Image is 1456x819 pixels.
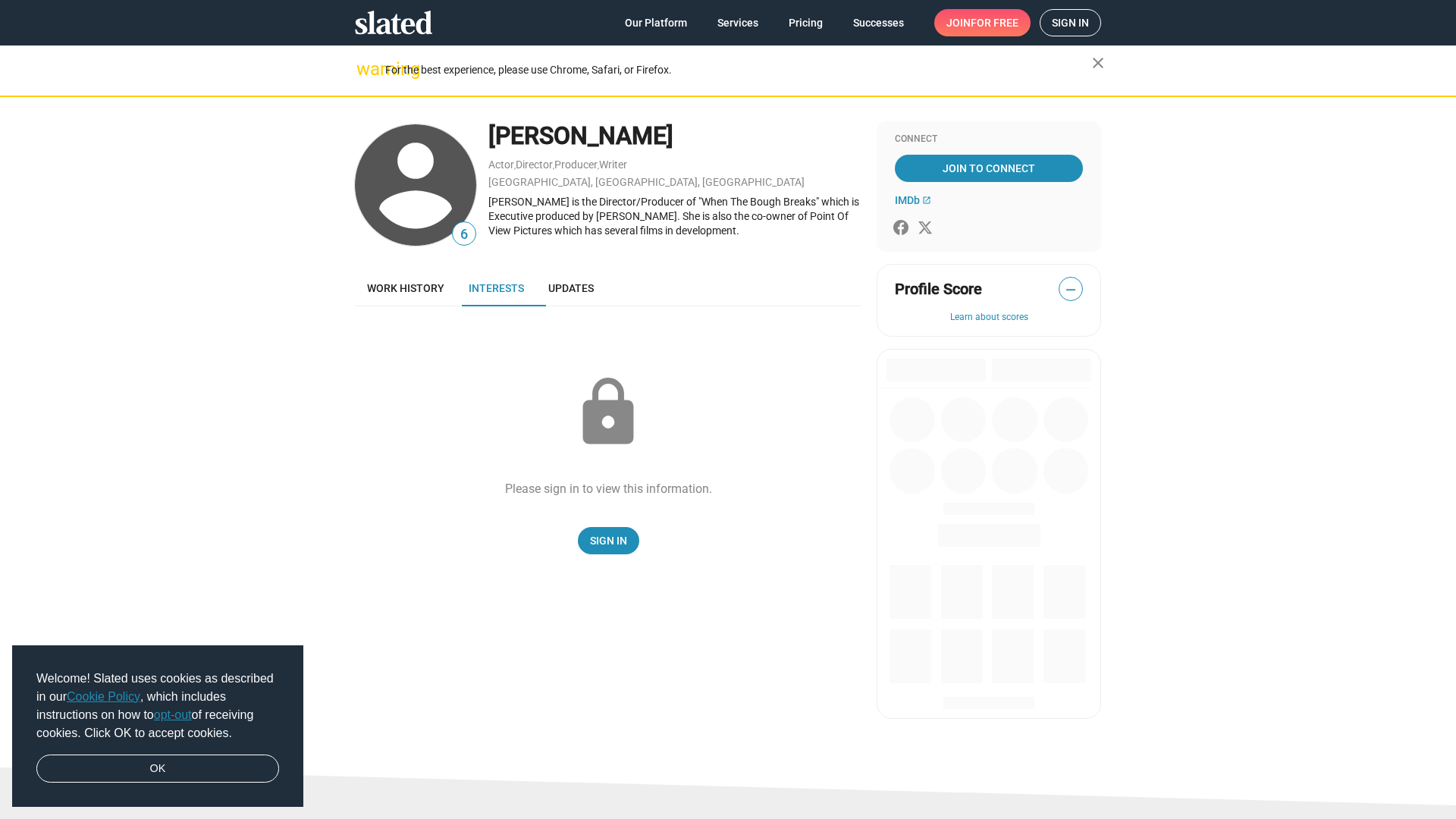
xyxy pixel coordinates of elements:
a: Our Platform [613,9,699,36]
a: dismiss cookie message [36,755,279,783]
mat-icon: open_in_new [922,196,931,205]
a: Pricing [777,9,835,36]
div: Connect [895,133,1083,146]
mat-icon: warning [356,60,375,78]
a: Services [705,9,770,36]
span: Work history [367,282,444,294]
a: Updates [536,270,606,306]
span: Sign in [1052,10,1089,36]
button: Learn about scores [895,312,1083,324]
span: Sign In [590,527,627,554]
span: Welcome! Slated uses cookies as described in our , which includes instructions on how to of recei... [36,670,279,742]
span: , [514,162,516,170]
a: Work history [355,270,457,306]
a: Joinfor free [934,9,1031,36]
span: for free [971,9,1018,36]
a: opt-out [154,708,192,721]
span: — [1059,280,1082,300]
div: For the best experience, please use Chrome, Safari, or Firefox. [385,60,1092,80]
a: [GEOGRAPHIC_DATA], [GEOGRAPHIC_DATA], [GEOGRAPHIC_DATA] [488,176,805,188]
div: Please sign in to view this information. [505,481,712,497]
div: [PERSON_NAME] is the Director/Producer of "When The Bough Breaks" which is Executive produced by ... [488,195,861,237]
a: Producer [554,158,598,171]
a: Successes [841,9,916,36]
span: Interests [469,282,524,294]
span: IMDb [895,194,920,206]
a: Director [516,158,553,171]
span: Join To Connect [898,155,1080,182]
a: Interests [457,270,536,306]
a: Sign In [578,527,639,554]
a: Join To Connect [895,155,1083,182]
span: , [553,162,554,170]
a: Writer [599,158,627,171]
a: Actor [488,158,514,171]
span: Our Platform [625,9,687,36]
span: Services [717,9,758,36]
mat-icon: close [1089,54,1107,72]
mat-icon: lock [570,375,646,450]
span: Updates [548,282,594,294]
span: 6 [453,224,475,245]
a: Cookie Policy [67,690,140,703]
a: Sign in [1040,9,1101,36]
div: cookieconsent [12,645,303,808]
span: , [598,162,599,170]
div: [PERSON_NAME] [488,120,861,152]
span: Profile Score [895,279,982,300]
a: IMDb [895,194,931,206]
span: Successes [853,9,904,36]
span: Join [946,9,1018,36]
span: Pricing [789,9,823,36]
